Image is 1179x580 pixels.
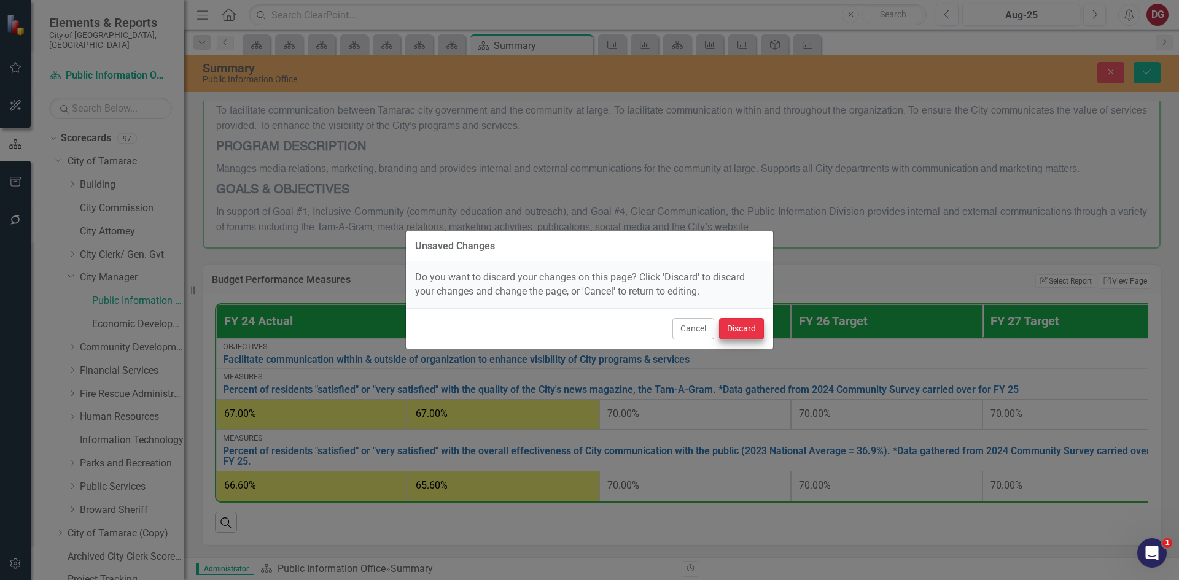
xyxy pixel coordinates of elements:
div: Unsaved Changes [415,241,495,252]
div: Do you want to discard your changes on this page? Click 'Discard' to discard your changes and cha... [406,261,773,308]
span: 1 [1162,538,1172,548]
button: Cancel [672,318,714,339]
iframe: Intercom live chat [1137,538,1167,568]
button: Discard [719,318,764,339]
